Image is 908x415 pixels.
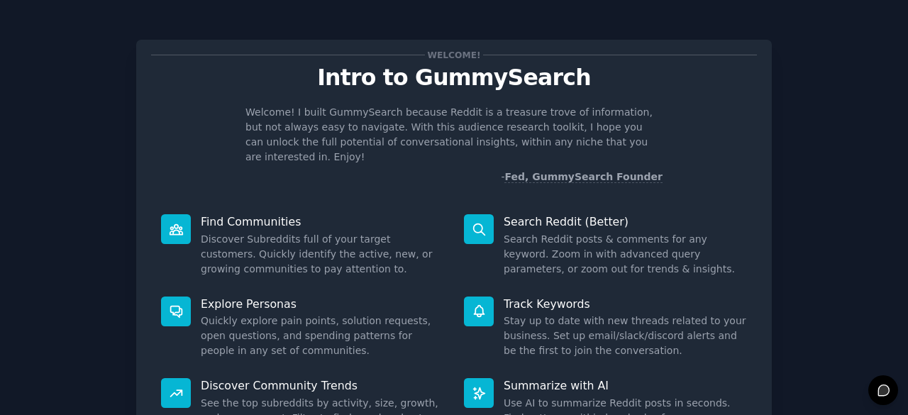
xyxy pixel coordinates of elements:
[201,214,444,229] p: Find Communities
[201,314,444,358] dd: Quickly explore pain points, solution requests, open questions, and spending patterns for people ...
[501,170,663,184] div: -
[504,232,747,277] dd: Search Reddit posts & comments for any keyword. Zoom in with advanced query parameters, or zoom o...
[504,314,747,358] dd: Stay up to date with new threads related to your business. Set up email/slack/discord alerts and ...
[504,171,663,183] a: Fed, GummySearch Founder
[201,297,444,311] p: Explore Personas
[425,48,483,62] span: Welcome!
[245,105,663,165] p: Welcome! I built GummySearch because Reddit is a treasure trove of information, but not always ea...
[201,378,444,393] p: Discover Community Trends
[504,378,747,393] p: Summarize with AI
[504,214,747,229] p: Search Reddit (Better)
[504,297,747,311] p: Track Keywords
[151,65,757,90] p: Intro to GummySearch
[201,232,444,277] dd: Discover Subreddits full of your target customers. Quickly identify the active, new, or growing c...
